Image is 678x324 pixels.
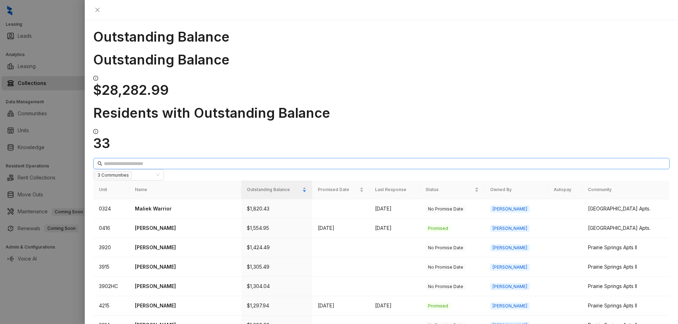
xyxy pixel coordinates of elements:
td: $1,820.43 [241,199,312,219]
td: 3920 [93,238,129,257]
span: No Promise Date [426,206,466,213]
td: $1,297.94 [241,296,312,316]
span: Outstanding Balance [247,187,301,193]
th: Name [129,181,241,199]
th: Status [420,181,484,199]
td: 4215 [93,296,129,316]
div: Prairie Springs Apts II [588,244,664,251]
th: Unit [93,181,129,199]
td: [DATE] [369,296,420,316]
div: [GEOGRAPHIC_DATA] Apts. [588,205,664,213]
td: [DATE] [312,296,369,316]
h1: 33 [93,135,670,151]
td: [DATE] [312,219,369,238]
div: [GEOGRAPHIC_DATA] Apts. [588,224,664,232]
td: 3902HC [93,277,129,296]
th: Community [582,181,670,199]
th: Autopay [548,181,582,199]
h1: Outstanding Balance [93,51,670,68]
h1: Residents with Outstanding Balance [93,105,670,121]
span: Promised [426,225,451,232]
td: $1,554.95 [241,219,312,238]
td: $1,424.49 [241,238,312,257]
span: No Promise Date [426,244,466,251]
div: Prairie Springs Apts II [588,263,664,271]
button: Close [93,6,102,14]
h1: $28,282.99 [93,82,670,98]
span: Status [426,187,473,193]
span: [PERSON_NAME] [490,206,530,213]
p: [PERSON_NAME] [135,263,236,271]
span: Promised [426,302,451,310]
h1: Outstanding Balance [93,29,670,45]
td: $1,305.49 [241,257,312,277]
span: info-circle [93,76,98,81]
span: [PERSON_NAME] [490,225,530,232]
span: close [95,7,100,13]
div: Prairie Springs Apts II [588,302,664,310]
span: 3 Communities [95,171,132,179]
span: Promised Date [318,187,358,193]
span: [PERSON_NAME] [490,264,530,271]
p: [PERSON_NAME] [135,224,236,232]
th: Promised Date [312,181,369,199]
span: No Promise Date [426,283,466,290]
span: No Promise Date [426,264,466,271]
p: [PERSON_NAME] [135,244,236,251]
div: Prairie Springs Apts II [588,282,664,290]
td: 0324 [93,199,129,219]
span: [PERSON_NAME] [490,244,530,251]
td: $1,304.04 [241,277,312,296]
th: Owned By [484,181,548,199]
span: search [97,161,102,166]
td: 0416 [93,219,129,238]
td: [DATE] [369,219,420,238]
td: 3915 [93,257,129,277]
span: [PERSON_NAME] [490,283,530,290]
td: [DATE] [369,199,420,219]
p: Maliek Warrior [135,205,236,213]
span: [PERSON_NAME] [490,302,530,310]
th: Last Response [369,181,420,199]
span: info-circle [93,129,98,134]
p: [PERSON_NAME] [135,282,236,290]
p: [PERSON_NAME] [135,302,236,310]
